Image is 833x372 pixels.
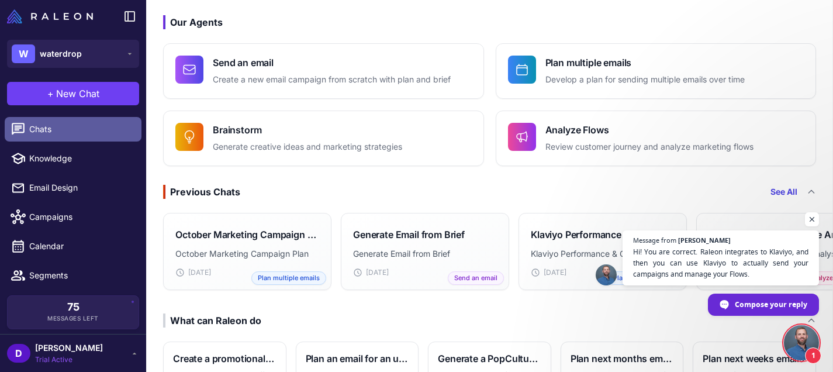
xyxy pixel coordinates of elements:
[35,342,103,354] span: [PERSON_NAME]
[784,325,819,360] div: Open chat
[163,43,484,99] button: Send an emailCreate a new email campaign from scratch with plan and brief
[7,9,98,23] a: Raleon Logo
[5,263,141,288] a: Segments
[175,247,319,260] p: October Marketing Campaign Plan
[175,228,319,242] h3: October Marketing Campaign Plan
[56,87,99,101] span: New Chat
[29,211,132,223] span: Campaigns
[353,247,497,260] p: Generate Email from Brief
[735,294,807,315] span: Compose your reply
[306,352,409,366] h3: Plan an email for an upcoming holiday
[531,267,675,278] div: [DATE]
[40,47,82,60] span: waterdrop
[678,237,731,243] span: [PERSON_NAME]
[633,246,808,280] span: Hi! You are correct. Raleon integrates to Klaviyo, and then you can use Klaviyo to actually send ...
[770,185,797,198] a: See All
[545,140,753,154] p: Review customer journey and analyze marketing flows
[545,56,745,70] h4: Plan multiple emails
[213,123,402,137] h4: Brainstorm
[175,267,319,278] div: [DATE]
[213,73,451,87] p: Create a new email campaign from scratch with plan and brief
[47,87,54,101] span: +
[545,73,745,87] p: Develop a plan for sending multiple emails over time
[531,228,675,242] h3: Klaviyo Performance & Campaign Plan
[633,237,676,243] span: Message from
[531,247,675,260] p: Klaviyo Performance & Campaign Plan
[7,344,30,363] div: D
[29,123,132,136] span: Chats
[703,352,806,366] h3: Plan next weeks emails
[805,347,821,364] span: 1
[47,314,99,323] span: Messages Left
[29,269,132,282] span: Segments
[35,354,103,365] span: Trial Active
[448,271,504,285] span: Send an email
[496,111,817,166] button: Analyze FlowsReview customer journey and analyze marketing flows
[353,267,497,278] div: [DATE]
[67,302,80,312] span: 75
[29,181,132,194] span: Email Design
[213,56,451,70] h4: Send an email
[5,205,141,229] a: Campaigns
[545,123,753,137] h4: Analyze Flows
[12,44,35,63] div: W
[5,292,141,317] a: Analytics
[163,111,484,166] button: BrainstormGenerate creative ideas and marketing strategies
[5,175,141,200] a: Email Design
[5,117,141,142] a: Chats
[29,240,132,253] span: Calendar
[251,271,326,285] span: Plan multiple emails
[7,40,139,68] button: Wwaterdrop
[213,140,402,154] p: Generate creative ideas and marketing strategies
[173,352,276,366] h3: Create a promotional brief and email
[5,234,141,259] a: Calendar
[5,146,141,171] a: Knowledge
[353,228,465,242] h3: Generate Email from Brief
[438,352,541,366] h3: Generate a PopCulture themed brief
[571,352,674,366] h3: Plan next months emails
[29,152,132,165] span: Knowledge
[163,15,816,29] h3: Our Agents
[163,314,261,328] div: What can Raleon do
[163,185,240,199] div: Previous Chats
[7,82,139,105] button: +New Chat
[496,43,817,99] button: Plan multiple emailsDevelop a plan for sending multiple emails over time
[7,9,93,23] img: Raleon Logo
